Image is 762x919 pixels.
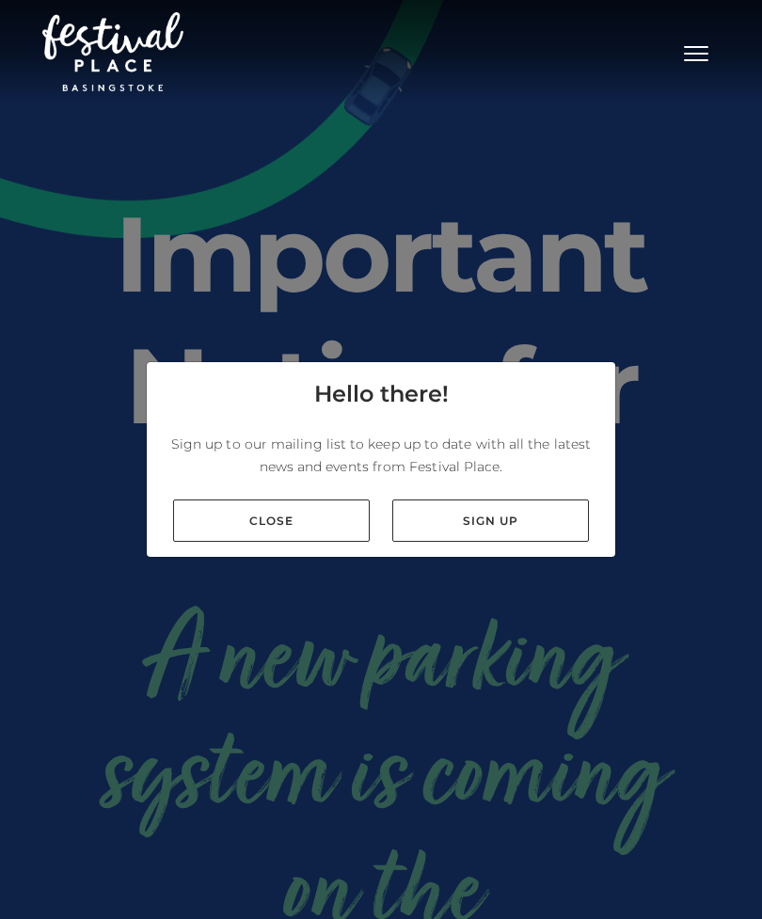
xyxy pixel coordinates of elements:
button: Toggle navigation [673,38,720,65]
a: Sign up [392,499,589,542]
h4: Hello there! [314,377,449,411]
a: Close [173,499,370,542]
p: Sign up to our mailing list to keep up to date with all the latest news and events from Festival ... [162,433,600,478]
img: Festival Place Logo [42,12,183,91]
